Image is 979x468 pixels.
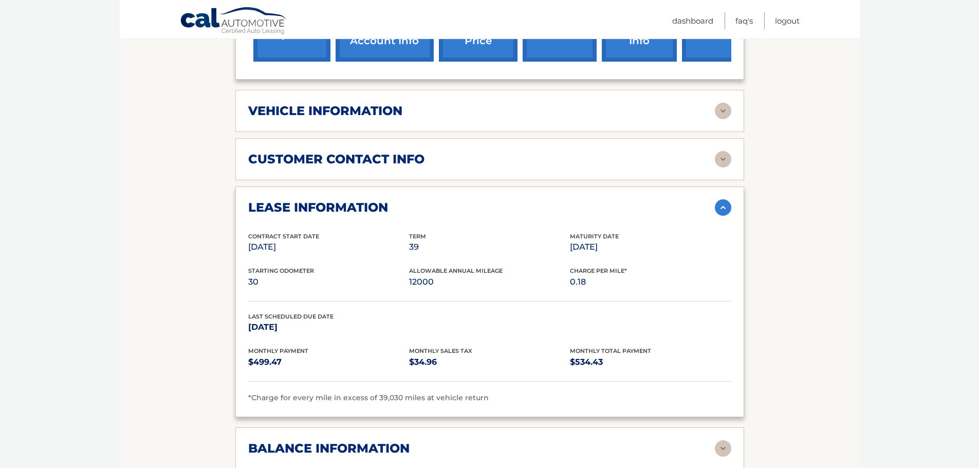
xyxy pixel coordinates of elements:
h2: vehicle information [248,103,402,119]
p: $34.96 [409,355,570,369]
a: Logout [775,12,800,29]
p: 12000 [409,275,570,289]
a: Dashboard [672,12,713,29]
span: *Charge for every mile in excess of 39,030 miles at vehicle return [248,393,489,402]
p: [DATE] [248,240,409,254]
p: 0.18 [570,275,731,289]
a: Cal Automotive [180,7,288,36]
span: Last Scheduled Due Date [248,313,334,320]
span: Monthly Sales Tax [409,347,472,354]
p: $534.43 [570,355,731,369]
span: Term [409,233,426,240]
img: accordion-rest.svg [715,440,731,457]
p: [DATE] [570,240,731,254]
p: [DATE] [248,320,409,334]
p: 30 [248,275,409,289]
h2: lease information [248,200,388,215]
p: $499.47 [248,355,409,369]
img: accordion-rest.svg [715,103,731,119]
span: Contract Start Date [248,233,319,240]
span: Monthly Total Payment [570,347,651,354]
p: 39 [409,240,570,254]
span: Monthly Payment [248,347,308,354]
span: Starting Odometer [248,267,314,274]
img: accordion-active.svg [715,199,731,216]
a: FAQ's [735,12,753,29]
span: Allowable Annual Mileage [409,267,503,274]
h2: customer contact info [248,152,424,167]
h2: balance information [248,441,410,456]
img: accordion-rest.svg [715,151,731,167]
span: Maturity Date [570,233,619,240]
span: Charge Per Mile* [570,267,627,274]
